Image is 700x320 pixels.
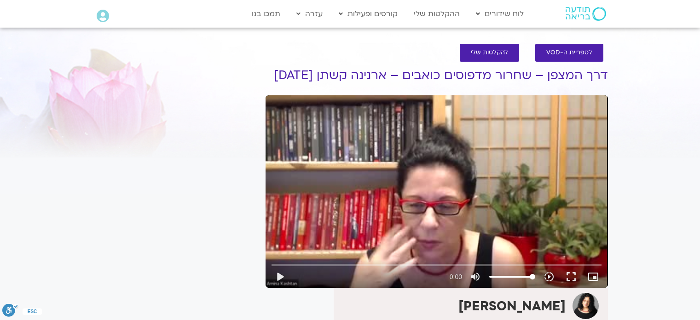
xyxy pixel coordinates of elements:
span: להקלטות שלי [471,49,508,56]
a: קורסים ופעילות [334,5,402,23]
a: לוח שידורים [471,5,528,23]
a: להקלטות שלי [460,44,519,62]
span: לספריית ה-VOD [546,49,592,56]
img: תודעה בריאה [566,7,606,21]
a: ההקלטות שלי [409,5,464,23]
a: לספריית ה-VOD [535,44,603,62]
a: תמכו בנו [247,5,285,23]
a: עזרה [292,5,327,23]
h1: דרך המצפן – שחרור מדפוסים כואבים – ארנינה קשתן [DATE] [266,69,608,82]
img: ארנינה קשתן [573,293,599,319]
strong: [PERSON_NAME] [458,297,566,315]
